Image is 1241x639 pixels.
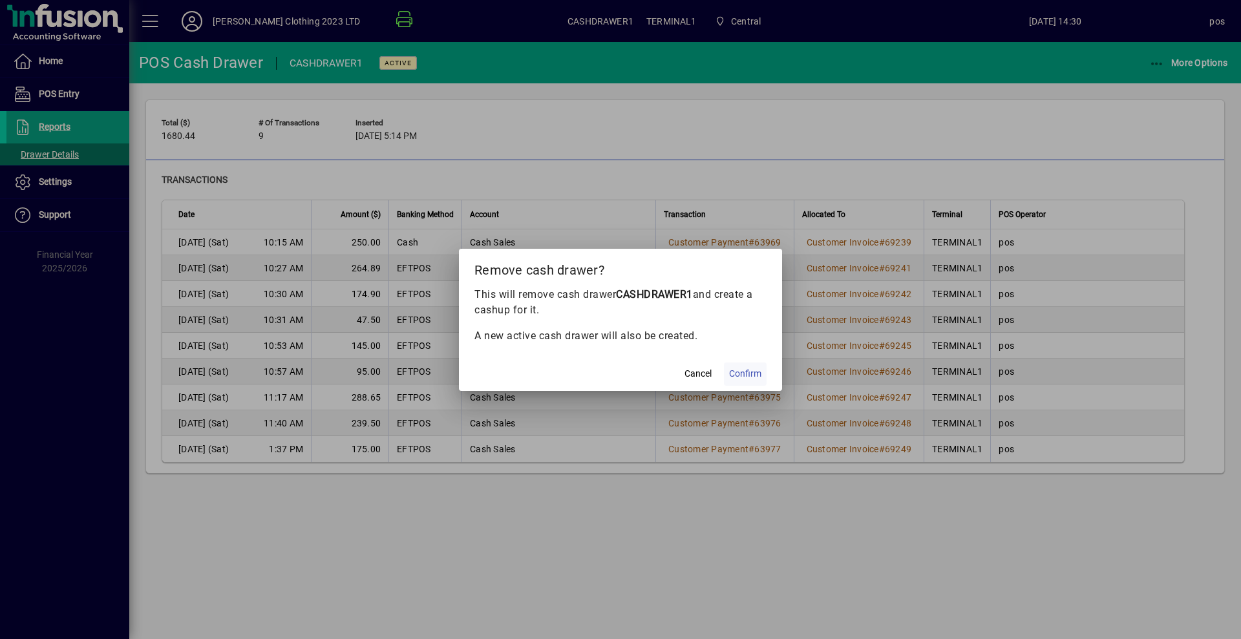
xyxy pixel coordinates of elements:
[684,367,712,381] span: Cancel
[474,287,767,318] p: This will remove cash drawer and create a cashup for it.
[459,249,782,286] h2: Remove cash drawer?
[616,288,693,300] b: CASHDRAWER1
[724,362,767,386] button: Confirm
[474,328,767,344] p: A new active cash drawer will also be created.
[677,362,719,386] button: Cancel
[729,367,761,381] span: Confirm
